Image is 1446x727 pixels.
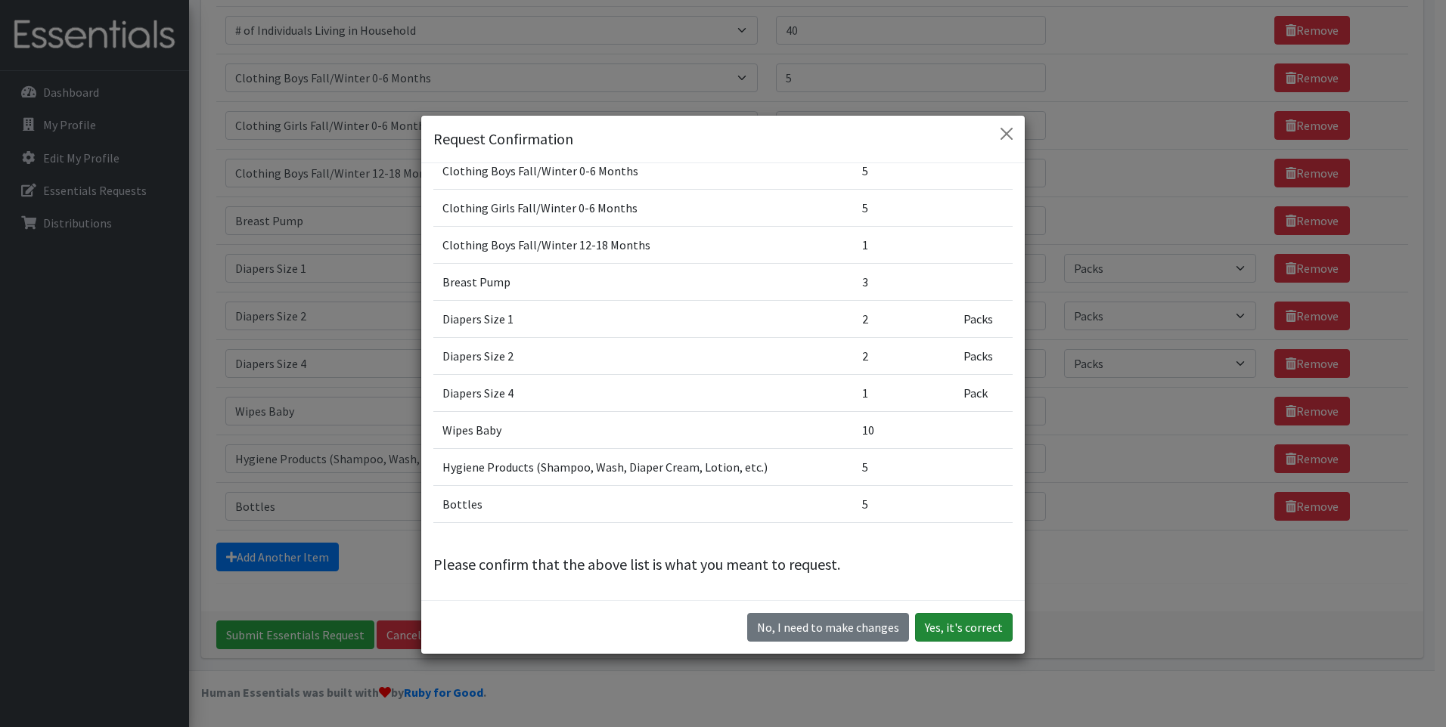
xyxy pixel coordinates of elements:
td: Hygiene Products (Shampoo, Wash, Diaper Cream, Lotion, etc.) [433,449,853,486]
button: No I need to make changes [747,613,909,642]
td: Diapers Size 1 [433,301,853,338]
td: 2 [853,301,954,338]
td: Packs [954,338,1013,375]
td: Packs [954,301,1013,338]
td: Clothing Boys Fall/Winter 12-18 Months [433,227,853,264]
td: 5 [853,486,954,523]
td: Wipes Baby [433,412,853,449]
button: Close [995,122,1019,146]
td: 3 [853,264,954,301]
h5: Request Confirmation [433,128,573,150]
button: Yes, it's correct [915,613,1013,642]
td: Diapers Size 2 [433,338,853,375]
td: 5 [853,153,954,190]
td: 5 [853,449,954,486]
p: Please confirm that the above list is what you meant to request. [433,553,1013,576]
td: 5 [853,190,954,227]
td: 1 [853,375,954,412]
td: Pack [954,375,1013,412]
td: Diapers Size 4 [433,375,853,412]
td: 2 [853,338,954,375]
td: Bottles [433,486,853,523]
td: 10 [853,412,954,449]
td: Clothing Girls Fall/Winter 0-6 Months [433,190,853,227]
td: 1 [853,227,954,264]
td: Breast Pump [433,264,853,301]
td: Clothing Boys Fall/Winter 0-6 Months [433,153,853,190]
